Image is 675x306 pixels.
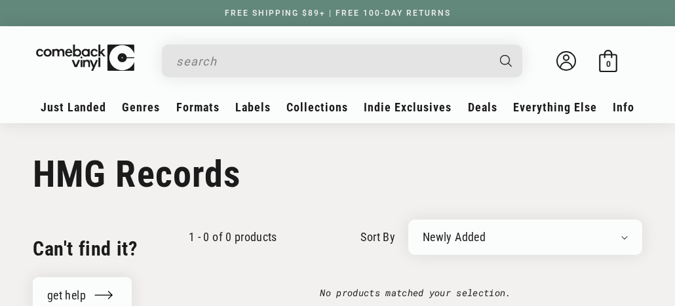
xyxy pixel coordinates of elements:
[613,100,634,114] span: Info
[468,100,497,114] span: Deals
[489,45,524,77] button: Search
[162,45,522,77] div: Search
[189,230,277,244] p: 1 - 0 of 0 products
[513,100,597,114] span: Everything Else
[235,100,271,114] span: Labels
[33,236,155,261] h2: Can't find it?
[320,286,511,299] em: No products matched your selection.
[122,100,160,114] span: Genres
[176,48,487,75] input: search
[33,153,642,196] h1: HMG Records
[364,100,452,114] span: Indie Exclusives
[41,100,106,114] span: Just Landed
[176,100,220,114] span: Formats
[286,100,348,114] span: Collections
[606,59,611,69] span: 0
[212,9,464,18] a: FREE SHIPPING $89+ | FREE 100-DAY RETURNS
[360,228,395,246] label: sort by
